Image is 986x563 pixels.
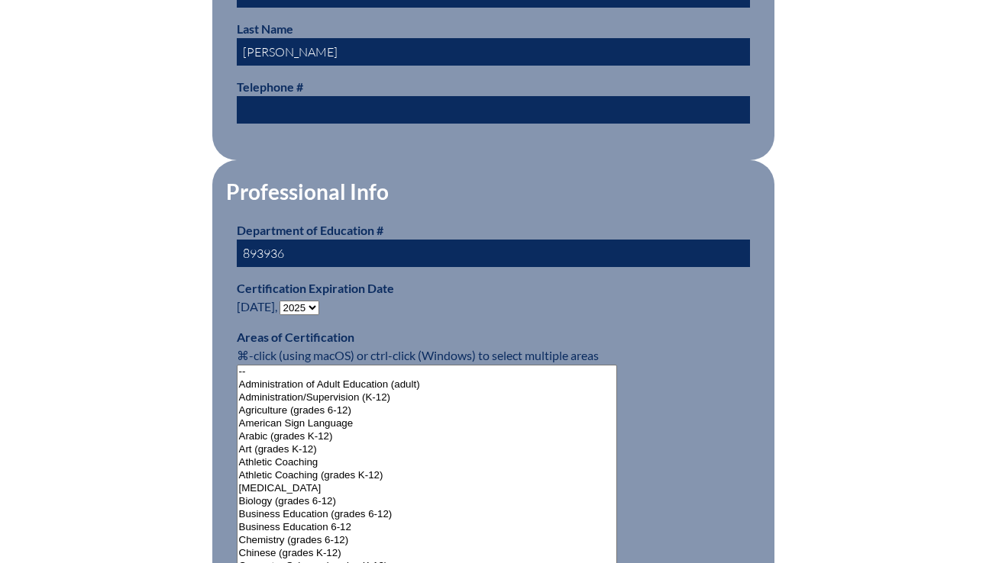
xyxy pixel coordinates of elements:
[237,79,303,94] label: Telephone #
[238,521,617,534] option: Business Education 6-12
[225,179,390,204] legend: Professional Info
[238,430,617,443] option: Arabic (grades K-12)
[238,391,617,404] option: Administration/Supervision (K-12)
[238,443,617,456] option: Art (grades K-12)
[237,281,394,295] label: Certification Expiration Date
[238,534,617,547] option: Chemistry (grades 6-12)
[238,547,617,560] option: Chinese (grades K-12)
[238,456,617,469] option: Athletic Coaching
[238,417,617,430] option: American Sign Language
[238,469,617,482] option: Athletic Coaching (grades K-12)
[238,378,617,391] option: Administration of Adult Education (adult)
[238,508,617,521] option: Business Education (grades 6-12)
[238,495,617,508] option: Biology (grades 6-12)
[237,223,383,237] label: Department of Education #
[238,365,617,378] option: --
[238,482,617,495] option: [MEDICAL_DATA]
[237,299,277,314] span: [DATE],
[238,404,617,417] option: Agriculture (grades 6-12)
[237,330,354,344] label: Areas of Certification
[237,21,293,36] label: Last Name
